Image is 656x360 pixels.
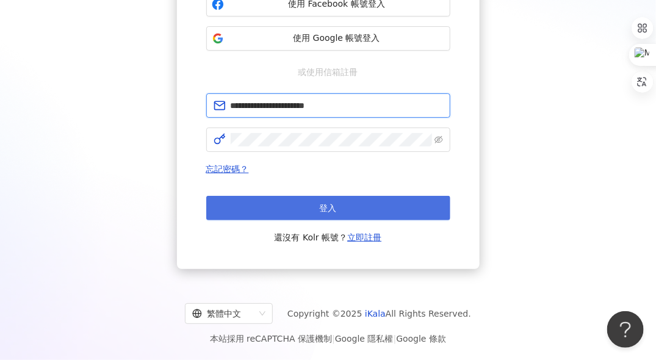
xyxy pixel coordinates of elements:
div: 繁體中文 [192,304,254,323]
a: 立即註冊 [347,232,381,242]
span: | [394,334,397,344]
a: 忘記密碼？ [206,164,249,174]
button: 登入 [206,196,450,220]
span: 還沒有 Kolr 帳號？ [275,230,382,245]
a: Google 條款 [396,334,446,344]
span: eye-invisible [434,135,443,144]
iframe: Help Scout Beacon - Open [607,311,644,348]
button: 使用 Google 帳號登入 [206,26,450,51]
span: | [332,334,335,344]
a: Google 隱私權 [335,334,394,344]
span: 登入 [320,203,337,213]
span: Copyright © 2025 All Rights Reserved. [287,306,471,321]
a: iKala [365,309,386,319]
span: 或使用信箱註冊 [290,65,367,79]
span: 本站採用 reCAPTCHA 保護機制 [210,331,446,346]
span: 使用 Google 帳號登入 [229,32,445,45]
